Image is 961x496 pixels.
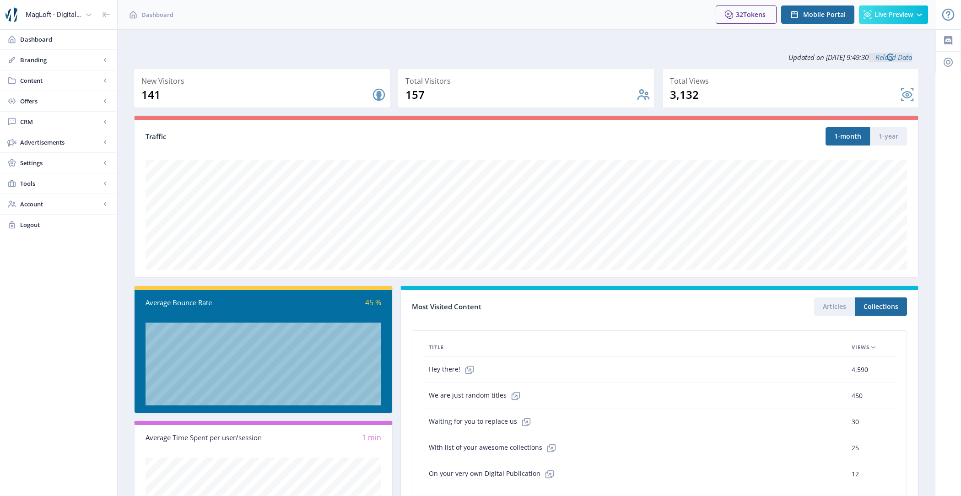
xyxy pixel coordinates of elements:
div: Traffic [146,131,526,142]
span: Content [20,76,101,85]
button: Mobile Portal [781,5,854,24]
span: 450 [852,390,863,401]
span: With list of your awesome collections [429,439,561,457]
a: Reload Data [869,53,912,62]
div: Average Time Spent per user/session [146,432,264,443]
span: Live Preview [875,11,913,18]
div: 1 min [264,432,382,443]
span: Title [429,342,444,353]
span: Hey there! [429,361,479,379]
span: Settings [20,158,101,167]
button: 32Tokens [716,5,777,24]
button: Collections [855,297,907,316]
span: 12 [852,469,859,480]
span: Tools [20,179,101,188]
span: 4,590 [852,364,868,375]
span: 30 [852,416,859,427]
button: 1-year [870,127,907,146]
button: 1-month [826,127,870,146]
span: Account [20,199,101,209]
div: Total Visitors [405,75,650,87]
span: 45 % [365,297,381,307]
span: Advertisements [20,138,101,147]
div: Average Bounce Rate [146,297,264,308]
span: Offers [20,97,101,106]
div: MagLoft - Digital Magazine [26,5,81,25]
div: Most Visited Content [412,300,659,314]
span: Views [852,342,869,353]
div: New Visitors [141,75,386,87]
button: Live Preview [859,5,928,24]
span: CRM [20,117,101,126]
img: properties.app_icon.png [5,7,20,22]
div: 3,132 [670,87,900,102]
div: Total Views [670,75,915,87]
span: On your very own Digital Publication [429,465,559,483]
span: Dashboard [141,10,173,19]
span: Waiting for you to replace us [429,413,535,431]
span: Logout [20,220,110,229]
span: Dashboard [20,35,110,44]
span: 25 [852,442,859,453]
div: 157 [405,87,636,102]
span: Tokens [743,10,766,19]
span: Branding [20,55,101,65]
span: Mobile Portal [803,11,846,18]
button: Articles [814,297,855,316]
span: We are just random titles [429,387,525,405]
div: 141 [141,87,372,102]
div: Updated on [DATE] 9:49:30 [134,46,919,69]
